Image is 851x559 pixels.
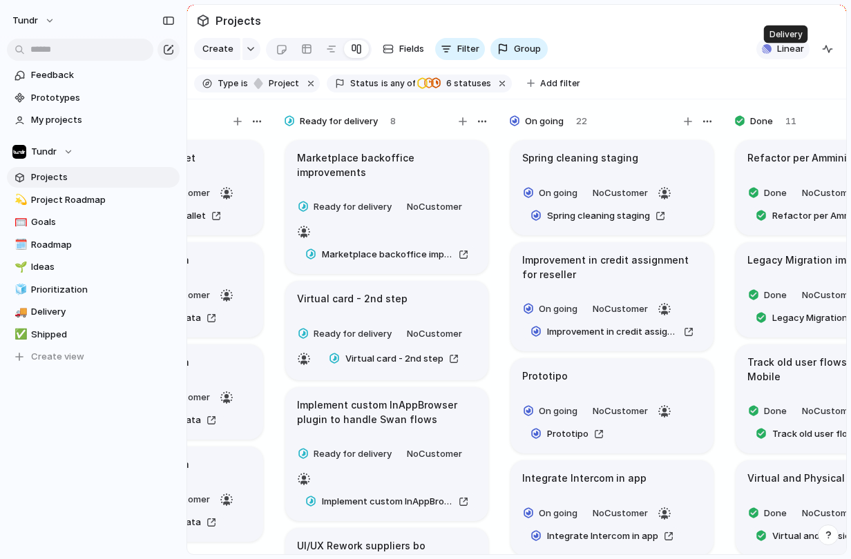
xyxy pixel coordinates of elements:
[7,212,180,233] a: 🥅Goals
[379,76,418,91] button: isany of
[744,182,796,204] button: Done
[297,398,477,426] h1: Implement custom InAppBrowser plugin to handle Swan flows
[589,298,651,320] button: NoCustomer
[31,113,175,127] span: My projects
[525,115,564,128] span: On going
[510,358,714,453] div: PrototipoOn goingNoCustomerPrototipo
[785,115,796,128] span: 11
[322,495,453,509] span: Implement custom InAppBrowser plugin to handle Swan flows
[540,77,580,90] span: Add filter
[514,42,541,56] span: Group
[31,215,175,229] span: Goals
[7,302,180,322] a: 🚚Delivery
[31,328,175,342] span: Shipped
[403,323,466,345] button: NoCustomer
[297,493,477,511] a: Implement custom InAppBrowser plugin to handle Swan flows
[764,26,808,43] div: Delivery
[12,260,26,274] button: 🌱
[519,502,586,524] button: On going
[15,259,24,275] div: 🌱
[285,140,488,274] div: Marketplace backoffice improvementsReady for deliveryNoCustomerMarketplace backoffice improvements
[314,327,392,341] span: Ready for delivery
[539,507,577,520] span: On going
[15,215,24,231] div: 🥅
[377,38,430,60] button: Fields
[539,302,577,316] span: On going
[7,141,180,162] button: Tundr
[241,77,248,90] span: is
[350,77,379,90] span: Status
[345,352,443,366] span: Virtual card - 2nd step
[435,38,485,60] button: Filter
[457,42,479,56] span: Filter
[539,404,577,418] span: On going
[407,328,462,339] span: No Customer
[490,38,548,60] button: Group
[7,235,180,255] a: 🗓️Roadmap
[522,369,568,384] h1: Prototipo
[744,284,796,306] button: Done
[589,400,651,422] button: NoCustomer
[294,196,401,218] button: Ready for delivery
[593,507,648,518] span: No Customer
[519,182,586,204] button: On going
[589,502,651,524] button: NoCustomer
[510,140,714,235] div: Spring cleaning stagingOn goingNoCustomerSpring cleaning staging
[403,196,466,218] button: NoCustomer
[297,246,477,264] a: Marketplace backoffice improvements
[31,170,175,184] span: Projects
[15,326,24,342] div: ✅
[519,74,589,93] button: Add filter
[576,115,587,128] span: 22
[744,400,796,422] button: Done
[218,77,238,90] span: Type
[7,257,180,277] a: 🌱Ideas
[381,77,388,90] span: is
[285,387,488,521] div: Implement custom InAppBrowser plugin to handle Swan flowsReady for deliveryNoCustomerImplement cu...
[522,150,638,166] h1: Spring cleaning staging
[442,78,454,88] span: 6
[12,283,26,297] button: 🧊
[7,110,180,130] a: My projects
[238,76,251,91] button: is
[300,115,378,128] span: Ready for delivery
[407,448,462,459] span: No Customer
[322,248,453,262] span: Marketplace backoffice improvements
[403,443,466,465] button: NoCustomer
[12,215,26,229] button: 🥅
[6,10,62,32] button: Tundr
[31,350,84,364] span: Create view
[12,328,26,342] button: ✅
[7,324,180,345] a: ✅Shipped
[407,201,462,212] span: No Customer
[399,42,424,56] span: Fields
[522,471,647,486] h1: Integrate Intercom in app
[764,404,787,418] span: Done
[249,76,302,91] button: project
[285,281,488,380] div: Virtual card - 2nd stepReady for deliveryNoCustomerVirtual card - 2nd step
[12,193,26,207] button: 💫
[522,425,612,443] a: Prototipo
[321,350,467,368] a: Virtual card - 2nd step
[519,298,586,320] button: On going
[294,443,401,465] button: Ready for delivery
[522,323,702,341] a: Improvement in credit assignment for reseller
[314,200,392,214] span: Ready for delivery
[265,77,299,90] span: project
[15,237,24,253] div: 🗓️
[7,190,180,210] a: 💫Project Roadmap
[442,77,491,90] span: statuses
[31,91,175,105] span: Prototypes
[390,115,396,128] span: 8
[15,282,24,297] div: 🧊
[7,88,180,108] a: Prototypes
[15,192,24,208] div: 💫
[589,182,651,204] button: NoCustomer
[12,238,26,252] button: 🗓️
